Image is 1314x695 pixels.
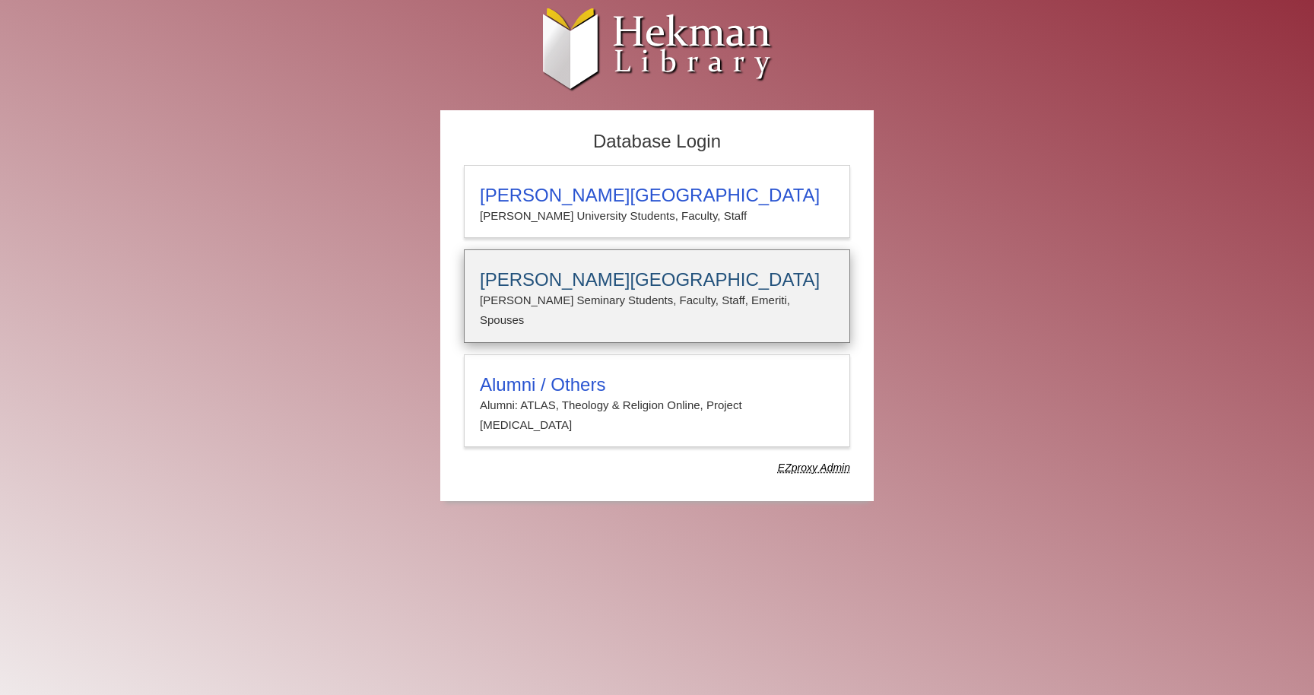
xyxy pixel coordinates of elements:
[778,462,850,474] dfn: Use Alumni login
[480,185,834,206] h3: [PERSON_NAME][GEOGRAPHIC_DATA]
[480,290,834,331] p: [PERSON_NAME] Seminary Students, Faculty, Staff, Emeriti, Spouses
[480,206,834,226] p: [PERSON_NAME] University Students, Faculty, Staff
[464,165,850,238] a: [PERSON_NAME][GEOGRAPHIC_DATA][PERSON_NAME] University Students, Faculty, Staff
[480,395,834,436] p: Alumni: ATLAS, Theology & Religion Online, Project [MEDICAL_DATA]
[480,374,834,436] summary: Alumni / OthersAlumni: ATLAS, Theology & Religion Online, Project [MEDICAL_DATA]
[456,126,858,157] h2: Database Login
[480,374,834,395] h3: Alumni / Others
[480,269,834,290] h3: [PERSON_NAME][GEOGRAPHIC_DATA]
[464,249,850,343] a: [PERSON_NAME][GEOGRAPHIC_DATA][PERSON_NAME] Seminary Students, Faculty, Staff, Emeriti, Spouses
